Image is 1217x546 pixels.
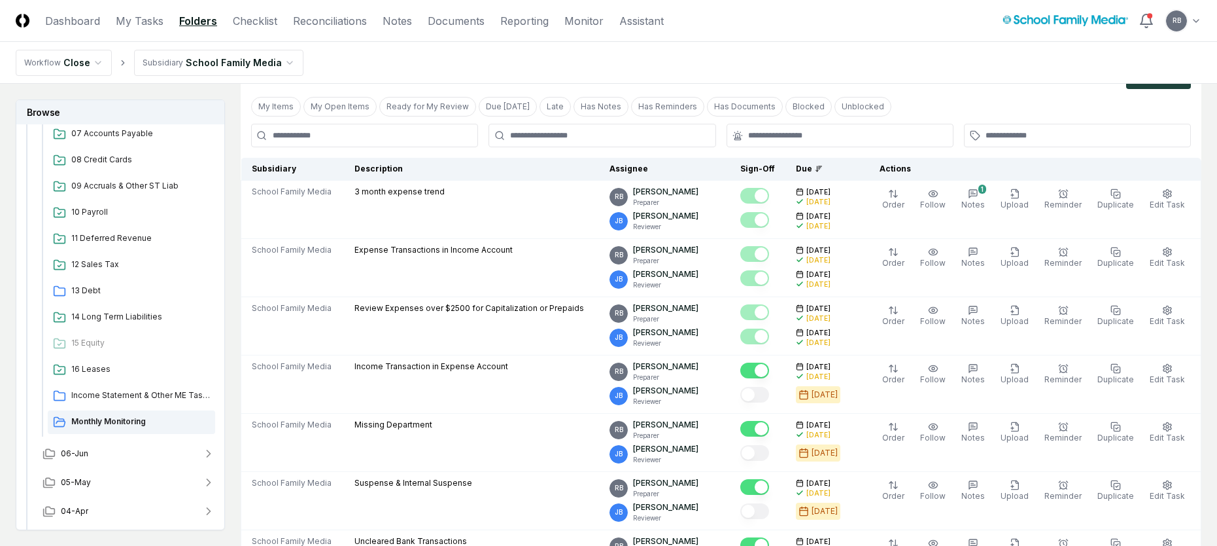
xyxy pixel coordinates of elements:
[615,449,623,459] span: JB
[880,361,907,388] button: Order
[880,477,907,505] button: Order
[1044,491,1082,501] span: Reminder
[917,477,948,505] button: Follow
[615,192,623,202] span: RB
[633,385,698,397] p: [PERSON_NAME]
[1044,374,1082,384] span: Reminder
[1042,186,1084,213] button: Reminder
[48,122,215,146] a: 07 Accounts Payable
[961,374,985,384] span: Notes
[16,14,29,27] img: Logo
[71,259,210,270] span: 12 Sales Tax
[1150,491,1185,501] span: Edit Task
[71,206,210,218] span: 10 Payroll
[633,280,698,290] p: Reviewer
[998,361,1031,388] button: Upload
[806,420,831,430] span: [DATE]
[961,200,985,209] span: Notes
[631,97,704,117] button: Has Reminders
[252,419,332,431] span: School Family Media
[806,362,831,372] span: [DATE]
[920,491,946,501] span: Follow
[1150,258,1185,268] span: Edit Task
[479,97,537,117] button: Due Today
[615,507,623,517] span: JB
[252,361,332,373] span: School Family Media
[806,280,831,289] div: [DATE]
[959,302,987,330] button: Notes
[116,13,163,29] a: My Tasks
[633,397,698,407] p: Reviewer
[633,210,698,222] p: [PERSON_NAME]
[61,477,91,488] span: 05-May
[48,175,215,198] a: 09 Accruals & Other ST Liab
[1042,419,1084,446] button: Reminder
[1150,200,1185,209] span: Edit Task
[619,13,664,29] a: Assistant
[252,477,332,489] span: School Family Media
[48,384,215,408] a: Income Statement & Other ME Tasks
[48,332,215,355] a: 15 Equity
[633,244,698,256] p: [PERSON_NAME]
[998,477,1031,505] button: Upload
[998,186,1031,213] button: Upload
[959,477,987,505] button: Notes
[740,479,769,495] button: Mark complete
[920,200,946,209] span: Follow
[806,221,831,231] div: [DATE]
[32,439,226,468] button: 06-Jun
[740,246,769,262] button: Mark complete
[707,97,783,117] button: Has Documents
[303,97,377,117] button: My Open Items
[71,154,210,166] span: 08 Credit Cards
[1147,186,1188,213] button: Edit Task
[1044,258,1082,268] span: Reminder
[1095,361,1137,388] button: Duplicate
[1001,374,1029,384] span: Upload
[564,13,604,29] a: Monitor
[1001,491,1029,501] span: Upload
[615,274,623,284] span: JB
[740,445,769,461] button: Mark complete
[880,186,907,213] button: Order
[574,97,628,117] button: Has Notes
[806,479,831,488] span: [DATE]
[730,158,785,181] th: Sign-Off
[354,361,508,373] p: Income Transaction in Expense Account
[806,304,831,314] span: [DATE]
[1003,15,1128,26] img: School Family Media logo
[806,246,831,255] span: [DATE]
[1042,361,1084,388] button: Reminder
[920,433,946,443] span: Follow
[882,374,904,384] span: Order
[48,201,215,225] a: 10 Payroll
[1097,374,1134,384] span: Duplicate
[1147,361,1188,388] button: Edit Task
[806,314,831,323] div: [DATE]
[806,328,831,338] span: [DATE]
[961,433,985,443] span: Notes
[1165,9,1188,33] button: RB
[920,374,946,384] span: Follow
[633,501,698,513] p: [PERSON_NAME]
[880,419,907,446] button: Order
[806,372,831,382] div: [DATE]
[633,513,698,523] p: Reviewer
[633,186,698,198] p: [PERSON_NAME]
[615,367,623,376] span: RB
[740,329,769,344] button: Mark complete
[71,363,210,375] span: 16 Leases
[920,258,946,268] span: Follow
[1042,244,1084,272] button: Reminder
[633,338,698,348] p: Reviewer
[1173,16,1181,26] span: RB
[1097,433,1134,443] span: Duplicate
[998,302,1031,330] button: Upload
[1147,302,1188,330] button: Edit Task
[1147,477,1188,505] button: Edit Task
[1095,186,1137,213] button: Duplicate
[1097,491,1134,501] span: Duplicate
[1001,316,1029,326] span: Upload
[806,255,831,265] div: [DATE]
[920,316,946,326] span: Follow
